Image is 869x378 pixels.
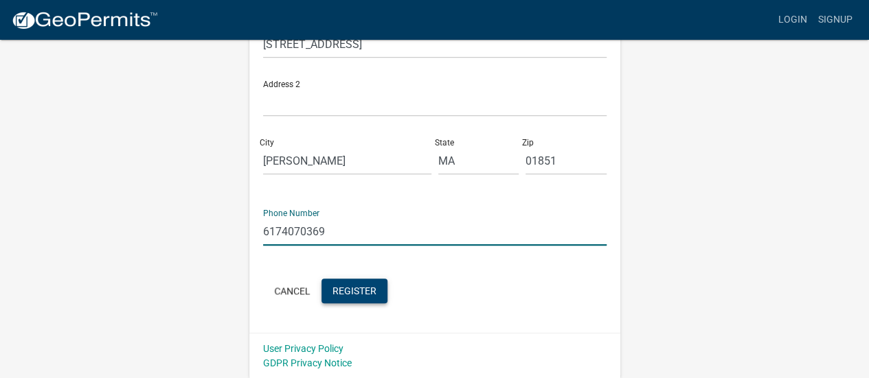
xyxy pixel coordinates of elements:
[321,279,387,303] button: Register
[263,357,352,368] a: GDPR Privacy Notice
[813,7,858,33] a: Signup
[263,279,321,303] button: Cancel
[332,285,376,296] span: Register
[263,343,343,354] a: User Privacy Policy
[773,7,813,33] a: Login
